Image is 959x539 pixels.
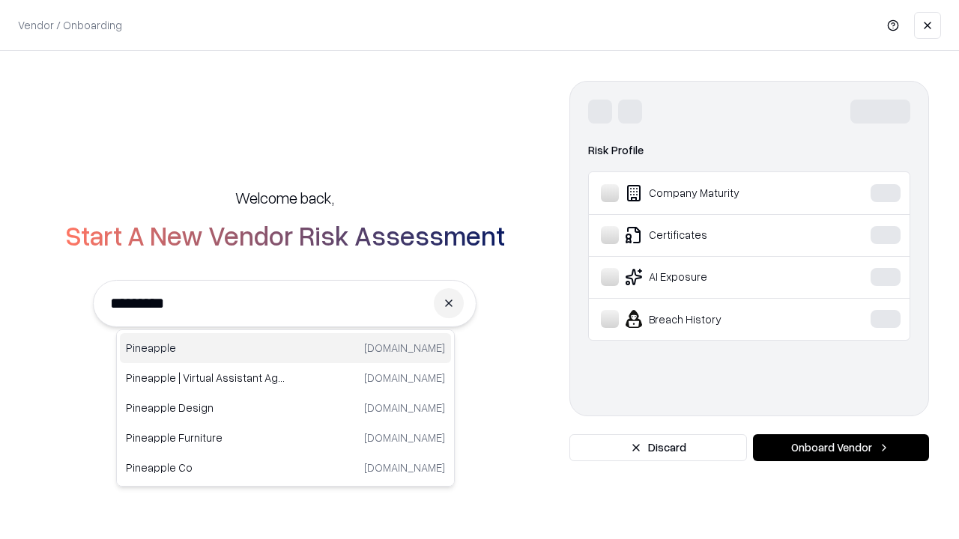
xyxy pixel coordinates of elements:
[588,141,910,159] div: Risk Profile
[116,329,455,487] div: Suggestions
[126,370,285,386] p: Pineapple | Virtual Assistant Agency
[18,17,122,33] p: Vendor / Onboarding
[569,434,747,461] button: Discard
[364,430,445,445] p: [DOMAIN_NAME]
[126,340,285,356] p: Pineapple
[126,460,285,475] p: Pineapple Co
[753,434,929,461] button: Onboard Vendor
[601,226,825,244] div: Certificates
[126,430,285,445] p: Pineapple Furniture
[601,268,825,286] div: AI Exposure
[601,310,825,328] div: Breach History
[235,187,334,208] h5: Welcome back,
[65,220,505,250] h2: Start A New Vendor Risk Assessment
[364,340,445,356] p: [DOMAIN_NAME]
[601,184,825,202] div: Company Maturity
[364,400,445,415] p: [DOMAIN_NAME]
[126,400,285,415] p: Pineapple Design
[364,460,445,475] p: [DOMAIN_NAME]
[364,370,445,386] p: [DOMAIN_NAME]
